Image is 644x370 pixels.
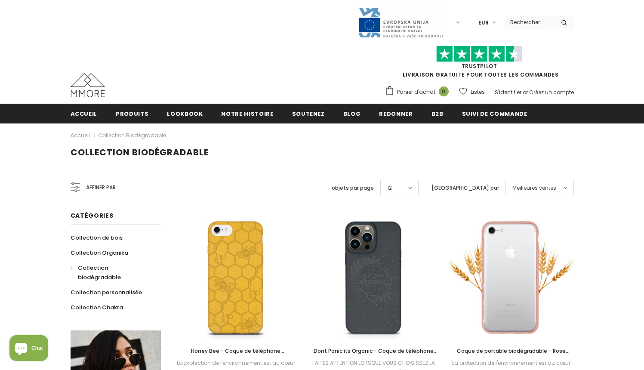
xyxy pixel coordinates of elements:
a: Collection Organika [71,245,128,260]
span: Blog [343,110,361,118]
span: Redonner [379,110,413,118]
a: Redonner [379,104,413,123]
a: Blog [343,104,361,123]
img: Javni Razpis [358,7,444,38]
a: Créez un compte [529,89,574,96]
a: Coque de portable biodégradable - Rose transparent [449,346,573,356]
span: Dont Panic its Organic - Coque de téléphone biodégradable [314,347,438,364]
span: LIVRAISON GRATUITE POUR TOUTES LES COMMANDES [385,49,574,78]
label: objets par page [332,184,374,192]
span: Collection de bois [71,234,123,242]
input: Search Site [505,16,555,28]
span: Collection Chakra [71,303,123,311]
a: TrustPilot [462,62,497,70]
span: Listes [471,88,485,96]
a: Lookbook [167,104,203,123]
span: Notre histoire [221,110,273,118]
a: Dont Panic its Organic - Coque de téléphone biodégradable [311,346,436,356]
a: Javni Razpis [358,18,444,26]
span: Panier d'achat [397,88,435,96]
a: Accueil [71,130,90,141]
span: Produits [116,110,148,118]
span: Affiner par [86,183,116,192]
a: Collection biodégradable [71,260,151,285]
span: 0 [439,86,449,96]
span: B2B [431,110,444,118]
span: soutenez [292,110,325,118]
span: Lookbook [167,110,203,118]
a: soutenez [292,104,325,123]
span: Collection biodégradable [71,146,209,158]
a: Collection biodégradable [98,132,166,139]
a: S'identifier [495,89,521,96]
span: Suivi de commande [462,110,527,118]
a: Panier d'achat 0 [385,86,453,99]
a: Accueil [71,104,98,123]
img: Faites confiance aux étoiles pilotes [436,46,522,62]
span: Coque de portable biodégradable - Rose transparent [457,347,570,364]
a: Notre histoire [221,104,273,123]
a: Collection personnalisée [71,285,142,300]
span: EUR [478,18,489,27]
a: Collection Chakra [71,300,123,315]
span: 12 [387,184,392,192]
a: Suivi de commande [462,104,527,123]
label: [GEOGRAPHIC_DATA] par [431,184,499,192]
a: Listes [459,84,485,99]
span: Catégories [71,211,114,220]
a: B2B [431,104,444,123]
a: Honey Bee - Coque de téléphone biodégradable - Jaune, Orange et Noir [174,346,299,356]
span: Collection biodégradable [78,264,121,281]
a: Produits [116,104,148,123]
a: Collection de bois [71,230,123,245]
span: Accueil [71,110,98,118]
span: Honey Bee - Coque de téléphone biodégradable - Jaune, Orange et Noir [185,347,287,364]
inbox-online-store-chat: Shopify online store chat [7,335,51,363]
span: Collection Organika [71,249,128,257]
span: or [523,89,528,96]
img: Cas MMORE [71,73,105,97]
span: Collection personnalisée [71,288,142,296]
span: Meilleures ventes [512,184,556,192]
